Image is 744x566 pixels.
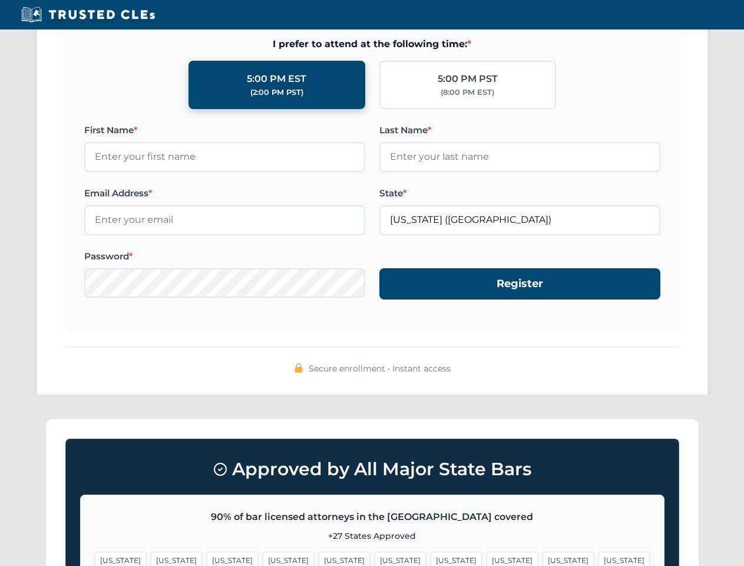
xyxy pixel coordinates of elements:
[438,71,498,87] div: 5:00 PM PST
[379,186,660,200] label: State
[84,37,660,52] span: I prefer to attend at the following time:
[247,71,306,87] div: 5:00 PM EST
[80,453,664,485] h3: Approved by All Major State Bars
[95,529,650,542] p: +27 States Approved
[84,249,365,264] label: Password
[379,123,660,137] label: Last Name
[84,142,365,172] input: Enter your first name
[250,87,303,98] div: (2:00 PM PST)
[294,363,303,373] img: 🔒
[441,87,494,98] div: (8:00 PM EST)
[309,362,451,375] span: Secure enrollment • Instant access
[95,509,650,525] p: 90% of bar licensed attorneys in the [GEOGRAPHIC_DATA] covered
[84,123,365,137] label: First Name
[84,186,365,200] label: Email Address
[84,205,365,235] input: Enter your email
[18,6,158,24] img: Trusted CLEs
[379,142,660,172] input: Enter your last name
[379,268,660,300] button: Register
[379,205,660,235] input: Florida (FL)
